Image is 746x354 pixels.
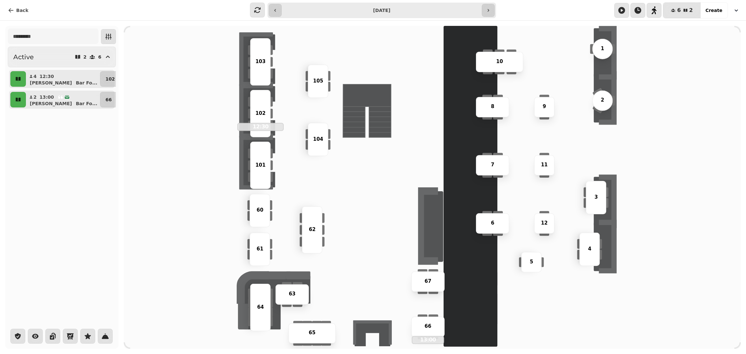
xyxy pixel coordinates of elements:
[541,220,548,227] p: 12
[30,100,72,107] p: [PERSON_NAME]
[16,8,28,13] span: Back
[706,8,722,13] span: Create
[40,73,54,80] p: 12:30
[412,337,444,343] p: 13:00
[700,3,728,18] button: Create
[424,323,431,330] p: 66
[677,8,681,13] span: 6
[100,92,117,107] button: 66
[588,246,591,253] p: 4
[40,94,54,100] p: 13:00
[100,71,120,87] button: 102
[309,226,315,233] p: 62
[424,278,431,285] p: 67
[663,3,700,18] button: 62
[491,162,494,169] p: 7
[541,162,548,169] p: 11
[106,96,112,103] p: 66
[33,94,37,100] p: 2
[594,194,598,201] p: 3
[496,58,503,65] p: 10
[543,104,546,111] p: 9
[309,330,315,337] p: 65
[601,45,604,52] p: 1
[601,97,604,104] p: 2
[491,104,494,111] p: 8
[3,4,34,17] button: Back
[255,58,266,65] p: 103
[313,136,323,143] p: 104
[27,92,99,107] button: 213:00[PERSON_NAME]Bar Fo...
[76,100,97,107] p: Bar Fo ...
[76,80,97,86] p: Bar Fo ...
[530,259,533,266] p: 5
[33,73,37,80] p: 4
[98,55,101,59] p: 6
[256,246,263,253] p: 61
[30,80,72,86] p: [PERSON_NAME]
[289,291,296,298] p: 63
[27,71,99,87] button: 412:30[PERSON_NAME]Bar Fo...
[255,110,266,117] p: 102
[13,52,34,61] h2: Active
[256,207,263,214] p: 60
[238,123,283,130] p: 12:30
[491,220,494,227] p: 6
[689,8,693,13] span: 2
[313,78,323,85] p: 105
[8,47,116,67] button: Active26
[106,76,115,82] p: 102
[257,304,264,311] p: 64
[84,55,87,59] p: 2
[255,162,266,169] p: 101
